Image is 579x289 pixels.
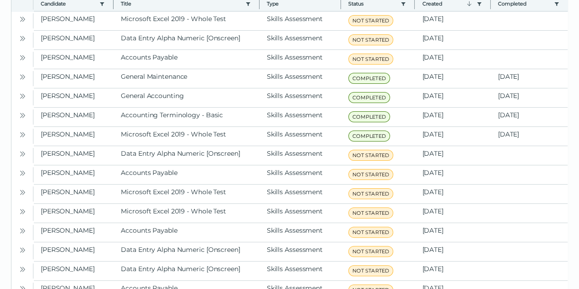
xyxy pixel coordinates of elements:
[348,15,393,26] span: NOT STARTED
[348,169,393,180] span: NOT STARTED
[348,207,393,218] span: NOT STARTED
[33,185,114,203] clr-dg-cell: [PERSON_NAME]
[114,242,259,261] clr-dg-cell: Data Entry Alpha Numeric [Onscreen]
[415,108,490,126] clr-dg-cell: [DATE]
[17,225,28,236] button: Open
[260,88,341,107] clr-dg-cell: Skills Assessment
[33,262,114,280] clr-dg-cell: [PERSON_NAME]
[33,31,114,49] clr-dg-cell: [PERSON_NAME]
[19,189,26,196] cds-icon: Open
[114,88,259,107] clr-dg-cell: General Accounting
[19,169,26,177] cds-icon: Open
[19,150,26,158] cds-icon: Open
[19,131,26,138] cds-icon: Open
[260,165,341,184] clr-dg-cell: Skills Assessment
[19,73,26,81] cds-icon: Open
[17,109,28,120] button: Open
[33,69,114,88] clr-dg-cell: [PERSON_NAME]
[19,54,26,61] cds-icon: Open
[114,204,259,223] clr-dg-cell: Microsoft Excel 2019 - Whole Test
[415,262,490,280] clr-dg-cell: [DATE]
[17,244,28,255] button: Open
[415,204,490,223] clr-dg-cell: [DATE]
[260,127,341,146] clr-dg-cell: Skills Assessment
[17,90,28,101] button: Open
[348,150,393,161] span: NOT STARTED
[260,223,341,242] clr-dg-cell: Skills Assessment
[114,50,259,69] clr-dg-cell: Accounts Payable
[260,185,341,203] clr-dg-cell: Skills Assessment
[114,11,259,30] clr-dg-cell: Microsoft Excel 2019 - Whole Test
[348,73,390,84] span: COMPLETED
[415,50,490,69] clr-dg-cell: [DATE]
[17,206,28,217] button: Open
[260,242,341,261] clr-dg-cell: Skills Assessment
[19,16,26,23] cds-icon: Open
[114,69,259,88] clr-dg-cell: General Maintenance
[114,146,259,165] clr-dg-cell: Data Entry Alpha Numeric [Onscreen]
[348,111,390,122] span: COMPLETED
[17,167,28,178] button: Open
[17,129,28,140] button: Open
[415,165,490,184] clr-dg-cell: [DATE]
[17,186,28,197] button: Open
[17,71,28,82] button: Open
[260,11,341,30] clr-dg-cell: Skills Assessment
[415,127,490,146] clr-dg-cell: [DATE]
[348,92,390,103] span: COMPLETED
[114,31,259,49] clr-dg-cell: Data Entry Alpha Numeric [Onscreen]
[415,11,490,30] clr-dg-cell: [DATE]
[415,31,490,49] clr-dg-cell: [DATE]
[114,127,259,146] clr-dg-cell: Microsoft Excel 2019 - Whole Test
[19,35,26,42] cds-icon: Open
[348,246,393,257] span: NOT STARTED
[33,204,114,223] clr-dg-cell: [PERSON_NAME]
[260,108,341,126] clr-dg-cell: Skills Assessment
[19,208,26,215] cds-icon: Open
[348,188,393,199] span: NOT STARTED
[348,34,393,45] span: NOT STARTED
[19,227,26,234] cds-icon: Open
[114,262,259,280] clr-dg-cell: Data Entry Alpha Numeric [Onscreen]
[33,88,114,107] clr-dg-cell: [PERSON_NAME]
[33,108,114,126] clr-dg-cell: [PERSON_NAME]
[415,69,490,88] clr-dg-cell: [DATE]
[491,127,568,146] clr-dg-cell: [DATE]
[33,11,114,30] clr-dg-cell: [PERSON_NAME]
[491,88,568,107] clr-dg-cell: [DATE]
[415,223,490,242] clr-dg-cell: [DATE]
[33,223,114,242] clr-dg-cell: [PERSON_NAME]
[491,108,568,126] clr-dg-cell: [DATE]
[415,88,490,107] clr-dg-cell: [DATE]
[260,146,341,165] clr-dg-cell: Skills Assessment
[17,13,28,24] button: Open
[17,52,28,63] button: Open
[260,262,341,280] clr-dg-cell: Skills Assessment
[415,185,490,203] clr-dg-cell: [DATE]
[19,266,26,273] cds-icon: Open
[114,223,259,242] clr-dg-cell: Accounts Payable
[348,54,393,65] span: NOT STARTED
[260,50,341,69] clr-dg-cell: Skills Assessment
[260,204,341,223] clr-dg-cell: Skills Assessment
[114,165,259,184] clr-dg-cell: Accounts Payable
[19,112,26,119] cds-icon: Open
[260,31,341,49] clr-dg-cell: Skills Assessment
[19,246,26,254] cds-icon: Open
[415,146,490,165] clr-dg-cell: [DATE]
[348,131,390,142] span: COMPLETED
[491,69,568,88] clr-dg-cell: [DATE]
[348,265,393,276] span: NOT STARTED
[114,185,259,203] clr-dg-cell: Microsoft Excel 2019 - Whole Test
[348,227,393,238] span: NOT STARTED
[17,148,28,159] button: Open
[260,69,341,88] clr-dg-cell: Skills Assessment
[33,127,114,146] clr-dg-cell: [PERSON_NAME]
[33,50,114,69] clr-dg-cell: [PERSON_NAME]
[33,165,114,184] clr-dg-cell: [PERSON_NAME]
[17,263,28,274] button: Open
[33,146,114,165] clr-dg-cell: [PERSON_NAME]
[19,93,26,100] cds-icon: Open
[114,108,259,126] clr-dg-cell: Accounting Terminology - Basic
[415,242,490,261] clr-dg-cell: [DATE]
